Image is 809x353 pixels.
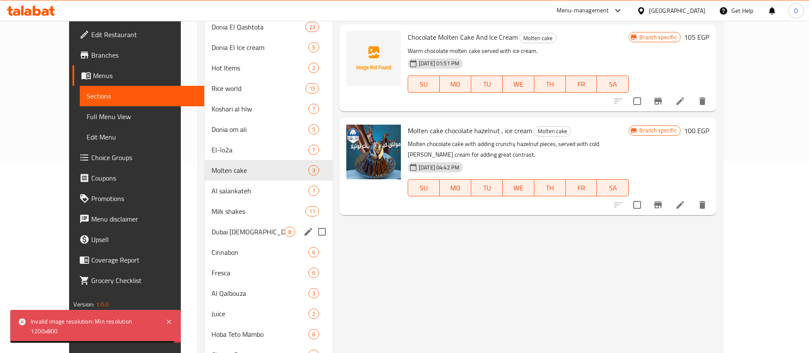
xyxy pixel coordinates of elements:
span: Molten cake [534,126,571,136]
a: Edit menu item [675,96,685,106]
div: Donia El Ice cream5 [205,37,333,58]
div: Donia om ali5 [205,119,333,140]
span: 7 [309,187,319,195]
span: MO [443,78,468,90]
span: 5 [309,125,319,134]
div: Milk shakes11 [205,201,333,222]
div: Invalid image resolution: Min resolution 1200x800 [31,317,157,336]
div: items [308,104,319,114]
h6: 105 EGP [684,31,709,43]
div: Fresca6 [205,263,333,283]
span: 23 [306,23,319,31]
span: Juice [212,309,308,319]
span: Edit Restaurant [91,29,197,40]
div: Hot Items2 [205,58,333,78]
span: [DATE] 01:51 PM [415,59,463,67]
button: Branch-specific-item [648,91,668,111]
button: delete [692,195,713,215]
span: Dubai [DEMOGRAPHIC_DATA] [212,227,284,237]
div: items [305,22,319,32]
span: Menus [93,70,197,81]
span: 6 [309,330,319,338]
span: Hoba Teto Mambo [212,329,308,339]
div: items [305,206,319,216]
span: Al salankateh [212,186,308,196]
span: Donia om ali [212,124,308,134]
span: 8 [285,228,295,236]
span: Molten cake chocolate hazelnut , ice cream [408,124,532,137]
div: items [308,309,319,319]
span: Sections [87,91,197,101]
button: WE [503,179,534,196]
span: SA [600,78,625,90]
span: Coverage Report [91,255,197,265]
span: 6 [309,269,319,277]
div: Al salankateh7 [205,181,333,201]
div: Cinnabon6 [205,242,333,263]
div: items [308,247,319,257]
div: Juice2 [205,303,333,324]
span: Hot Items [212,63,308,73]
button: SU [408,76,440,93]
div: Koshari al hlw [212,104,308,114]
a: Menu disclaimer [72,209,204,229]
span: Menu disclaimer [91,214,197,224]
span: Full Menu View [87,111,197,122]
button: MO [440,76,471,93]
div: items [284,227,295,237]
div: El-lo2a7 [205,140,333,160]
button: SA [597,179,629,196]
span: TU [475,182,499,194]
span: Grocery Checklist [91,275,197,286]
span: 1.0.0 [96,299,109,310]
div: Molten cake [534,126,571,137]
a: Edit Restaurant [72,24,204,45]
button: TU [471,76,503,93]
div: Molten cake [519,33,557,43]
span: Branches [91,50,197,60]
a: Menus [72,65,204,86]
span: Fresca [212,268,308,278]
button: Branch-specific-item [648,195,668,215]
div: items [308,124,319,134]
span: [DATE] 04:42 PM [415,163,463,172]
span: 2 [309,64,319,72]
span: D [794,6,798,15]
div: items [308,165,319,175]
button: FR [566,76,597,93]
a: Promotions [72,188,204,209]
span: 2 [309,310,319,318]
span: SA [600,182,625,194]
span: El-lo2a [212,145,308,155]
span: Coupons [91,173,197,183]
div: Koshari al hlw7 [205,99,333,119]
span: SU [412,78,436,90]
span: Donia El Ice cream [212,42,308,53]
span: Donia El Qashtota [212,22,305,32]
span: Select to update [628,92,646,110]
span: SU [412,182,436,194]
span: Cinnabon [212,247,308,257]
div: items [308,288,319,298]
span: 5 [309,44,319,52]
span: Rice world [212,83,305,93]
button: WE [503,76,534,93]
div: Milk shakes [212,206,305,216]
div: Dubai Habba [212,227,284,237]
span: Promotions [91,193,197,204]
button: MO [440,179,471,196]
span: 6 [309,248,319,257]
img: Chocolate Molten Cake And Ice Cream [346,31,401,86]
span: TU [475,78,499,90]
span: Molten cake [520,33,556,43]
span: Branch specific [636,126,680,134]
span: FR [569,78,594,90]
span: 15 [306,85,319,93]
